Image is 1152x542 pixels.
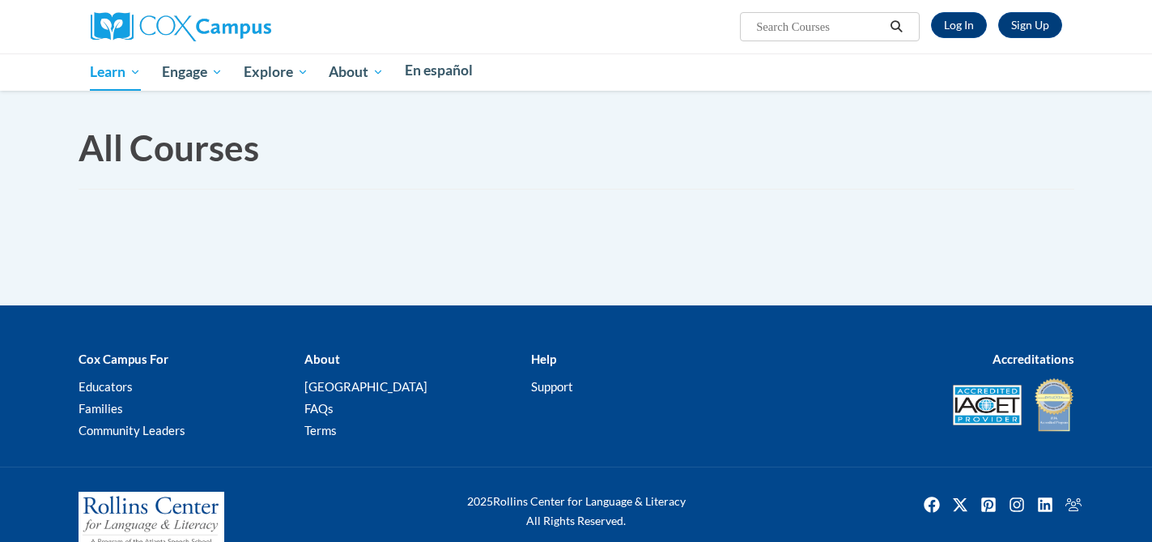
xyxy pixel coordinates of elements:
a: Engage [151,53,233,91]
img: Accredited IACET® Provider [953,385,1022,425]
div: Main menu [66,53,1086,91]
img: Twitter icon [947,492,973,518]
a: FAQs [304,401,334,416]
a: Learn [80,53,152,91]
b: Help [531,352,556,366]
span: 2025 [467,494,493,508]
input: Search Courses [755,17,884,36]
a: Instagram [1004,492,1030,518]
a: Facebook [919,492,945,518]
span: Explore [244,62,308,82]
img: LinkedIn icon [1032,492,1058,518]
i:  [889,21,903,33]
a: Twitter [947,492,973,518]
b: Cox Campus For [79,352,168,366]
span: About [329,62,384,82]
span: All Courses [79,126,259,169]
a: Facebook Group [1061,492,1086,518]
span: Learn [90,62,141,82]
a: About [318,53,394,91]
a: Cox Campus [91,19,271,32]
a: Community Leaders [79,423,185,437]
img: IDA® Accredited [1034,377,1074,433]
a: Terms [304,423,337,437]
a: Linkedin [1032,492,1058,518]
button: Search [884,17,908,36]
b: Accreditations [993,352,1074,366]
a: Pinterest [976,492,1001,518]
a: [GEOGRAPHIC_DATA] [304,379,427,394]
img: Pinterest icon [976,492,1001,518]
b: About [304,352,340,366]
img: Cox Campus [91,12,271,41]
a: Support [531,379,573,394]
a: En español [394,53,483,87]
a: Explore [233,53,319,91]
img: Facebook icon [919,492,945,518]
span: En español [405,62,473,79]
span: Engage [162,62,223,82]
a: Educators [79,379,133,394]
a: Register [998,12,1062,38]
a: Log In [931,12,987,38]
div: Rollins Center for Language & Literacy All Rights Reserved. [406,492,746,531]
img: Facebook group icon [1061,492,1086,518]
img: Instagram icon [1004,492,1030,518]
a: Families [79,401,123,416]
